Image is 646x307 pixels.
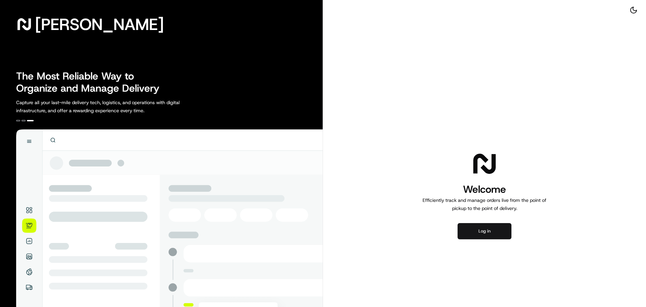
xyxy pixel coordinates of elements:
[16,70,167,94] h2: The Most Reliable Way to Organize and Manage Delivery
[16,98,210,115] p: Capture all your last-mile delivery tech, logistics, and operations with digital infrastructure, ...
[35,18,164,31] span: [PERSON_NAME]
[420,183,549,196] h1: Welcome
[458,223,511,239] button: Log in
[420,196,549,212] p: Efficiently track and manage orders live from the point of pickup to the point of delivery.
